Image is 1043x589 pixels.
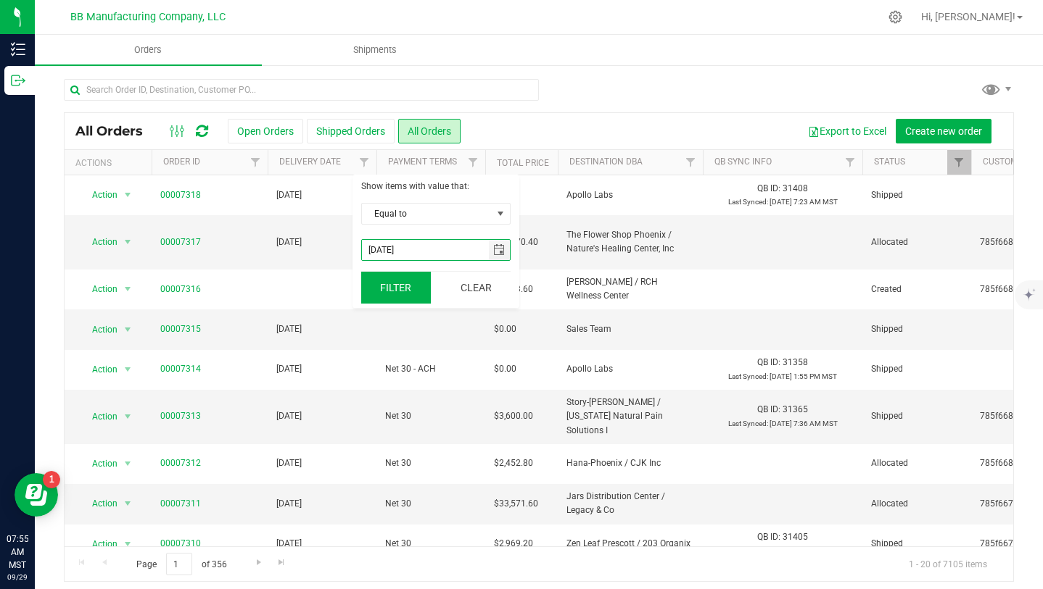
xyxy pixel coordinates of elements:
span: $33,571.60 [494,497,538,511]
span: Shipments [334,43,416,57]
span: Action [79,406,118,427]
span: Equal to [362,204,492,224]
span: Allocated [871,235,962,249]
span: $2,969.20 [494,537,533,551]
a: Filter [947,150,971,175]
span: Shipped [871,362,962,376]
a: Customer PO [983,156,1042,167]
p: 07:55 AM MST [7,532,28,572]
a: QB Sync Info [714,156,772,167]
span: Action [79,454,118,474]
span: Action [79,232,118,252]
span: 31405 [783,532,808,542]
span: Last Synced: [728,419,768,427]
span: [DATE] [276,188,302,202]
a: Payment Terms [388,156,457,167]
span: 31365 [783,404,808,414]
span: [DATE] [276,456,302,470]
span: Apollo Labs [566,362,694,376]
span: Page of 356 [124,553,239,575]
button: All Orders [398,119,461,143]
span: QB ID: [757,183,780,193]
span: select [492,204,510,224]
span: Shipped [871,188,962,202]
a: Filter [461,150,485,175]
span: [DATE] [276,235,302,249]
span: BB Manufacturing Company, LLC [70,11,226,23]
iframe: Resource center unread badge [43,471,60,488]
span: Net 30 [385,456,477,470]
span: Hana-Phoenix / CJK Inc [566,456,694,470]
span: Story-[PERSON_NAME] / [US_STATE] Natural Pain Solutions I [566,396,694,438]
a: 00007313 [160,409,201,423]
span: [DATE] [276,322,302,336]
span: select [119,359,137,380]
inline-svg: Outbound [11,73,25,88]
span: 31358 [783,357,808,367]
span: Hi, [PERSON_NAME]! [921,11,1015,22]
a: 00007315 [160,322,201,336]
iframe: Resource center [15,473,58,517]
div: Actions [75,158,146,168]
span: [DATE] [276,409,302,423]
span: Zen Leaf Prescott / 203 Organix [566,537,694,551]
span: $0.00 [494,322,516,336]
span: [DATE] 7:23 AM MST [770,198,838,206]
span: 31408 [783,183,808,193]
input: 1 [166,553,192,575]
span: select [119,454,137,474]
span: [DATE] 7:36 AM MST [770,419,838,427]
button: Filter [361,272,431,304]
span: $2,452.80 [494,456,533,470]
span: Action [79,534,118,554]
a: 00007312 [160,456,201,470]
span: Shipped [871,322,962,336]
a: Filter [679,150,703,175]
span: [DATE] [276,497,302,511]
a: 00007316 [160,283,201,296]
div: Manage settings [886,10,904,24]
button: Open Orders [228,119,303,143]
a: Order ID [163,156,200,167]
span: All Orders [75,123,157,139]
span: Created [871,283,962,296]
span: $3,600.00 [494,409,533,423]
a: Total Price [497,158,549,168]
a: Filter [353,150,376,175]
a: Orders [35,35,262,65]
a: Status [874,156,905,167]
span: Jars Distribution Center / Legacy & Co [566,490,694,517]
span: Last Synced: [728,372,768,380]
a: Go to the last page [271,553,292,572]
span: Orders [115,43,181,57]
a: Filter [244,150,268,175]
span: Operator [361,203,511,225]
span: Net 30 [385,409,477,423]
span: Shipped [871,409,962,423]
p: 09/29 [7,572,28,582]
span: [DATE] 1:55 PM MST [770,372,837,380]
span: Apollo Labs [566,188,694,202]
span: Allocated [871,497,962,511]
a: Delivery Date [279,156,341,167]
input: Value [362,240,489,260]
span: Shipped [871,537,962,551]
span: Action [79,185,118,205]
span: Net 30 - ACH [385,362,477,376]
a: 00007317 [160,235,201,249]
span: select [119,493,137,514]
button: Create new order [896,119,992,143]
button: Export to Excel [799,119,896,143]
button: Shipped Orders [307,119,395,143]
span: Action [79,493,118,514]
span: 1 - 20 of 7105 items [897,553,999,575]
span: select [119,534,137,554]
span: QB ID: [757,404,780,414]
span: select [119,232,137,252]
span: Create new order [905,125,982,137]
span: select [489,240,510,260]
span: QB ID: [757,357,780,367]
form: Show items with value that: [353,175,519,308]
span: Net 30 [385,497,477,511]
